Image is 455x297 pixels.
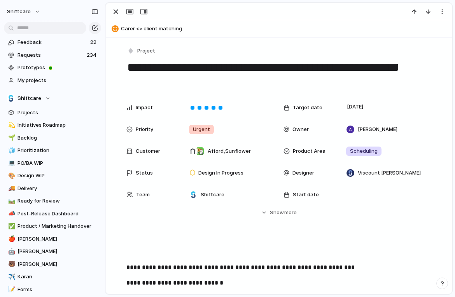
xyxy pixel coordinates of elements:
span: Shiftcare [17,94,41,102]
button: Showmore [126,206,431,220]
span: Forms [17,286,98,294]
div: 💫 [8,121,14,130]
span: [PERSON_NAME] [358,126,397,133]
div: 🍎 [8,234,14,243]
span: Ready for Review [17,197,98,205]
span: Start date [293,191,319,199]
a: Projects [4,107,101,119]
span: Carer <> client matching [121,25,448,33]
a: 🐻[PERSON_NAME] [4,259,101,270]
button: 🚚 [7,185,15,192]
button: Shiftcare [4,93,101,104]
div: 🤖 [8,247,14,256]
span: Product / Marketing Handover [17,222,98,230]
span: Requests [17,51,84,59]
span: Owner [292,126,309,133]
span: Target date [293,104,322,112]
div: 💻 [8,159,14,168]
button: 🧊 [7,147,15,154]
a: 🌱Backlog [4,132,101,144]
button: Carer <> client matching [109,23,448,35]
div: 📣 [8,209,14,218]
span: Shiftcare [201,191,224,199]
span: Viscount [PERSON_NAME] [358,169,421,177]
span: Project [137,47,155,55]
a: 🎨Design WIP [4,170,101,182]
div: 🐻 [8,260,14,269]
a: 🤖[PERSON_NAME] [4,246,101,257]
span: Team [136,191,150,199]
div: ✈️Karan [4,271,101,283]
span: Afford , Sunflower [208,147,251,155]
span: Product Area [293,147,325,155]
span: shiftcare [7,8,31,16]
div: 📝 [8,285,14,294]
span: My projects [17,77,98,84]
div: 🌱 [8,133,14,142]
div: 🎨 [8,171,14,180]
div: 📣Post-Release Dashboard [4,208,101,220]
a: ✅Product / Marketing Handover [4,220,101,232]
span: Scheduling [350,147,378,155]
span: Delivery [17,185,98,192]
a: 🧊Prioritization [4,145,101,156]
span: 22 [90,38,98,46]
span: Designer [292,169,314,177]
a: 🚚Delivery [4,183,101,194]
span: Initiatives Roadmap [17,121,98,129]
span: Show [270,209,284,217]
div: 🛤️ [8,197,14,206]
a: 📝Forms [4,284,101,295]
span: Post-Release Dashboard [17,210,98,218]
button: ✈️ [7,273,15,281]
span: 234 [87,51,98,59]
span: Design WIP [17,172,98,180]
a: 💻PO/BA WIP [4,157,101,169]
span: [PERSON_NAME] [17,260,98,268]
a: 💫Initiatives Roadmap [4,119,101,131]
span: Karan [17,273,98,281]
span: [DATE] [345,102,366,112]
span: Urgent [193,126,210,133]
span: Prioritization [17,147,98,154]
button: 💫 [7,121,15,129]
span: Priority [136,126,153,133]
span: Backlog [17,134,98,142]
button: 🌱 [7,134,15,142]
button: 🐻 [7,260,15,268]
button: 🛤️ [7,197,15,205]
div: 🚚 [8,184,14,193]
span: [PERSON_NAME] [17,235,98,243]
a: 🍎[PERSON_NAME] [4,233,101,245]
button: shiftcare [3,5,44,18]
a: 🛤️Ready for Review [4,195,101,207]
button: Project [126,45,157,57]
span: Feedback [17,38,88,46]
button: ✅ [7,222,15,230]
span: Design In Progress [198,169,243,177]
span: Status [136,169,153,177]
div: ✈️ [8,273,14,281]
button: 📝 [7,286,15,294]
a: Prototypes [4,62,101,73]
a: My projects [4,75,101,86]
button: 🎨 [7,172,15,180]
div: ✅ [8,222,14,231]
div: 🧊 [8,146,14,155]
a: Requests234 [4,49,101,61]
span: more [284,209,297,217]
span: PO/BA WIP [17,159,98,167]
button: 🤖 [7,248,15,255]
